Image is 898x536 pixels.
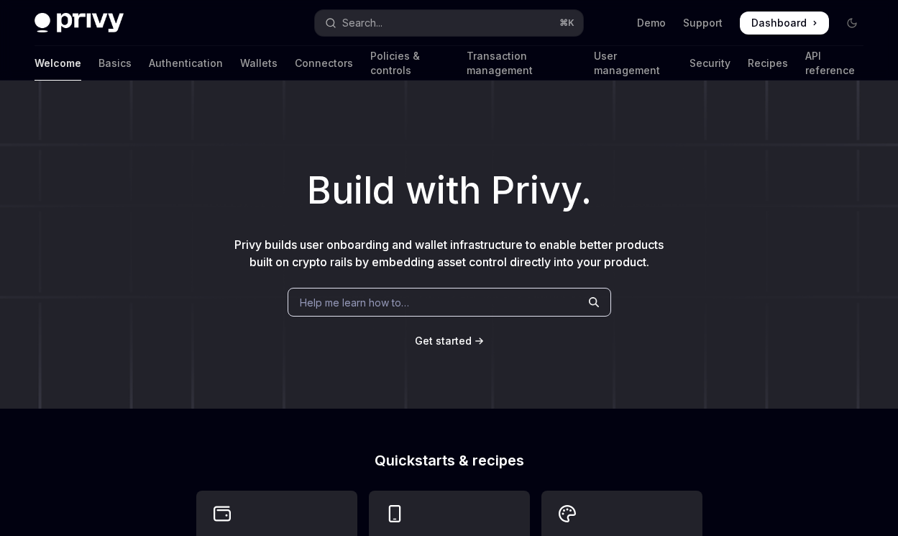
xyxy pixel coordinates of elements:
h1: Build with Privy. [23,163,875,219]
a: Support [683,16,723,30]
span: Help me learn how to… [300,295,409,310]
span: ⌘ K [559,17,574,29]
a: Recipes [748,46,788,81]
div: Search... [342,14,382,32]
a: Dashboard [740,12,829,35]
a: Security [689,46,730,81]
a: Wallets [240,46,278,81]
span: Privy builds user onboarding and wallet infrastructure to enable better products built on crypto ... [234,237,664,269]
a: Connectors [295,46,353,81]
a: Policies & controls [370,46,449,81]
a: User management [594,46,672,81]
button: Open search [315,10,584,36]
a: Basics [98,46,132,81]
a: Get started [415,334,472,348]
a: Transaction management [467,46,577,81]
span: Dashboard [751,16,807,30]
h2: Quickstarts & recipes [196,453,702,468]
button: Toggle dark mode [840,12,863,35]
a: API reference [805,46,863,81]
img: dark logo [35,13,124,33]
span: Get started [415,335,472,347]
a: Demo [637,16,666,30]
a: Authentication [149,46,223,81]
a: Welcome [35,46,81,81]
